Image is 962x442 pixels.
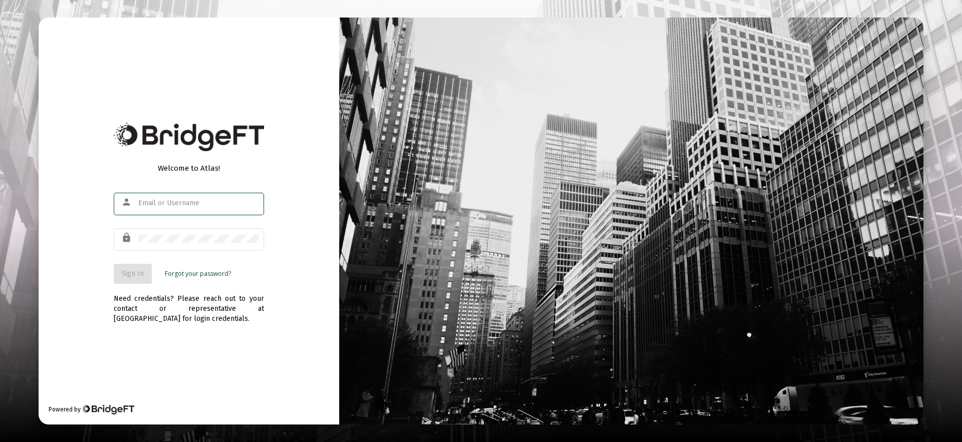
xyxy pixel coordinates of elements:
button: Sign In [114,264,152,284]
img: Bridge Financial Technology Logo [82,404,134,414]
mat-icon: lock [121,232,133,244]
span: Sign In [122,269,144,278]
div: Need credentials? Please reach out to your contact or representative at [GEOGRAPHIC_DATA] for log... [114,284,264,324]
div: Welcome to Atlas! [114,163,264,173]
div: Powered by [49,404,134,414]
img: Bridge Financial Technology Logo [114,123,264,151]
mat-icon: person [121,196,133,208]
input: Email or Username [138,199,259,207]
a: Forgot your password? [165,269,231,279]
